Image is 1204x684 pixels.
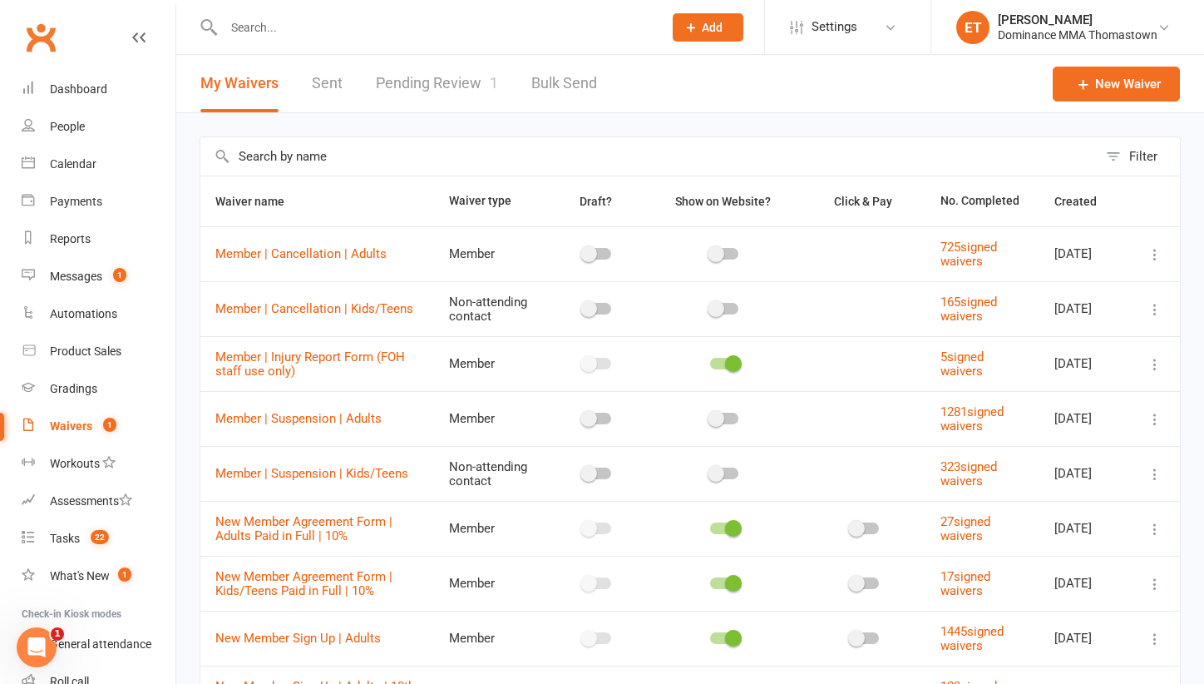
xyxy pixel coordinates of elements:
[50,157,96,171] div: Calendar
[434,501,549,556] td: Member
[22,520,175,558] a: Tasks 22
[1053,67,1180,102] a: New Waiver
[675,195,771,208] span: Show on Website?
[50,382,97,395] div: Gradings
[940,404,1004,434] a: 1281signed waivers
[1129,146,1157,166] div: Filter
[1039,556,1130,611] td: [DATE]
[998,12,1157,27] div: [PERSON_NAME]
[1054,195,1115,208] span: Created
[940,624,1004,653] a: 1445signed waivers
[50,120,85,133] div: People
[50,494,132,508] div: Assessments
[22,370,175,408] a: Gradings
[50,569,110,582] div: What's New
[434,226,549,281] td: Member
[22,108,175,146] a: People
[1039,611,1130,666] td: [DATE]
[200,137,1098,176] input: Search by name
[215,514,392,543] a: New Member Agreement Form | Adults Paid in Full | 10%
[50,82,107,96] div: Dashboard
[940,240,997,269] a: 725signed waivers
[20,17,62,58] a: Clubworx
[834,195,892,208] span: Click & Pay
[113,268,126,282] span: 1
[819,191,910,211] button: Click & Pay
[1039,226,1130,281] td: [DATE]
[1054,191,1115,211] button: Created
[673,13,743,42] button: Add
[50,457,100,470] div: Workouts
[22,333,175,370] a: Product Sales
[531,55,597,112] a: Bulk Send
[50,637,151,651] div: General attendance
[215,246,387,261] a: Member | Cancellation | Adults
[215,349,405,379] a: Member | Injury Report Form (FOH staff use only)
[22,183,175,221] a: Payments
[434,391,549,446] td: Member
[1039,446,1130,501] td: [DATE]
[22,558,175,595] a: What's New1
[22,146,175,183] a: Calendar
[215,569,392,598] a: New Member Agreement Form | Kids/Teens Paid in Full | 10%
[940,569,990,598] a: 17signed waivers
[434,446,549,501] td: Non-attending contact
[434,176,549,226] th: Waiver type
[91,530,109,544] span: 22
[434,556,549,611] td: Member
[22,626,175,663] a: General attendance kiosk mode
[925,176,1039,226] th: No. Completed
[215,191,303,211] button: Waiver name
[22,258,175,295] a: Messages 1
[956,11,989,44] div: ET
[22,483,175,520] a: Assessments
[22,408,175,445] a: Waivers 1
[702,21,723,34] span: Add
[51,627,64,641] span: 1
[50,307,117,320] div: Automations
[50,344,121,358] div: Product Sales
[50,532,80,545] div: Tasks
[200,55,279,112] button: My Waivers
[1039,336,1130,391] td: [DATE]
[312,55,343,112] a: Sent
[50,270,102,283] div: Messages
[1039,281,1130,336] td: [DATE]
[660,191,789,211] button: Show on Website?
[22,221,175,258] a: Reports
[940,295,997,324] a: 165signed waivers
[215,195,303,208] span: Waiver name
[215,631,381,646] a: New Member Sign Up | Adults
[215,466,408,481] a: Member | Suspension | Kids/Teens
[17,627,57,667] iframe: Intercom live chat
[22,445,175,483] a: Workouts
[812,8,857,46] span: Settings
[22,295,175,333] a: Automations
[215,411,382,426] a: Member | Suspension | Adults
[50,419,92,433] div: Waivers
[1039,501,1130,556] td: [DATE]
[376,55,498,112] a: Pending Review1
[490,74,498,92] span: 1
[118,568,131,582] span: 1
[434,281,549,336] td: Non-attending contact
[580,195,612,208] span: Draft?
[998,27,1157,42] div: Dominance MMA Thomastown
[22,71,175,108] a: Dashboard
[219,16,651,39] input: Search...
[1039,391,1130,446] td: [DATE]
[50,232,91,245] div: Reports
[940,349,984,379] a: 5signed waivers
[215,301,413,316] a: Member | Cancellation | Kids/Teens
[565,191,630,211] button: Draft?
[50,195,102,208] div: Payments
[434,336,549,391] td: Member
[940,514,990,543] a: 27signed waivers
[434,611,549,666] td: Member
[1098,137,1180,176] button: Filter
[103,418,116,432] span: 1
[940,459,997,488] a: 323signed waivers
